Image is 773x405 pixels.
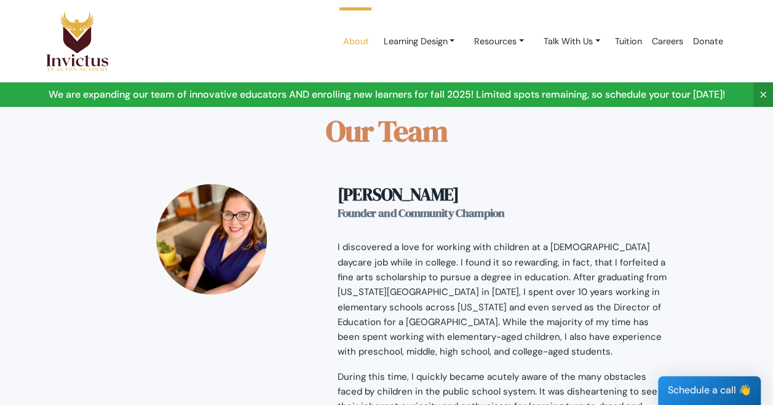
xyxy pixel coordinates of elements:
[688,15,728,68] a: Donate
[46,114,728,149] h2: Our Team
[647,15,688,68] a: Careers
[534,30,610,53] a: Talk With Us
[46,10,109,72] img: Logo
[658,376,761,405] div: Schedule a call 👋
[156,184,267,294] img: sarah.jpg
[338,15,373,68] a: About
[338,206,670,219] div: Founder and Community Champion
[464,30,534,53] a: Resources
[373,30,464,53] a: Learning Design
[338,184,670,220] h3: [PERSON_NAME]
[338,239,670,358] p: I discovered a love for working with children at a [DEMOGRAPHIC_DATA] daycare job while in colleg...
[610,15,647,68] a: Tuition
